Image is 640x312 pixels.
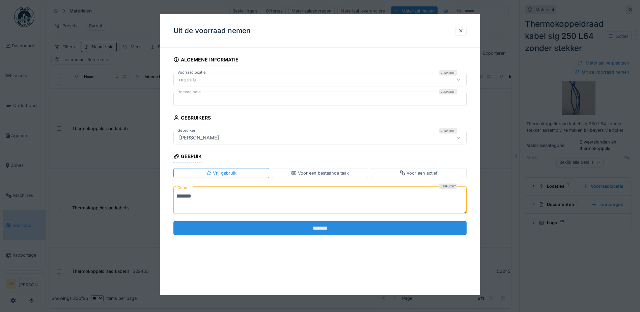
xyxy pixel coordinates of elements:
[176,76,199,83] div: modula
[173,55,239,66] div: Algemene informatie
[176,70,207,75] label: Voorraadlocatie
[439,89,457,95] div: Verplicht
[173,151,202,163] div: Gebruik
[439,183,457,189] div: Verplicht
[291,170,349,176] div: Voor een bestaande taak
[176,89,202,95] label: Hoeveelheid
[206,170,236,176] div: Vrij gebruik
[176,183,193,192] label: Gebruik
[400,170,438,176] div: Voor een actief
[439,70,457,76] div: Verplicht
[173,27,251,35] h3: Uit de voorraad nemen
[176,134,222,141] div: [PERSON_NAME]
[173,113,211,124] div: Gebruikers
[439,128,457,134] div: Verplicht
[176,128,197,133] label: Gebruiker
